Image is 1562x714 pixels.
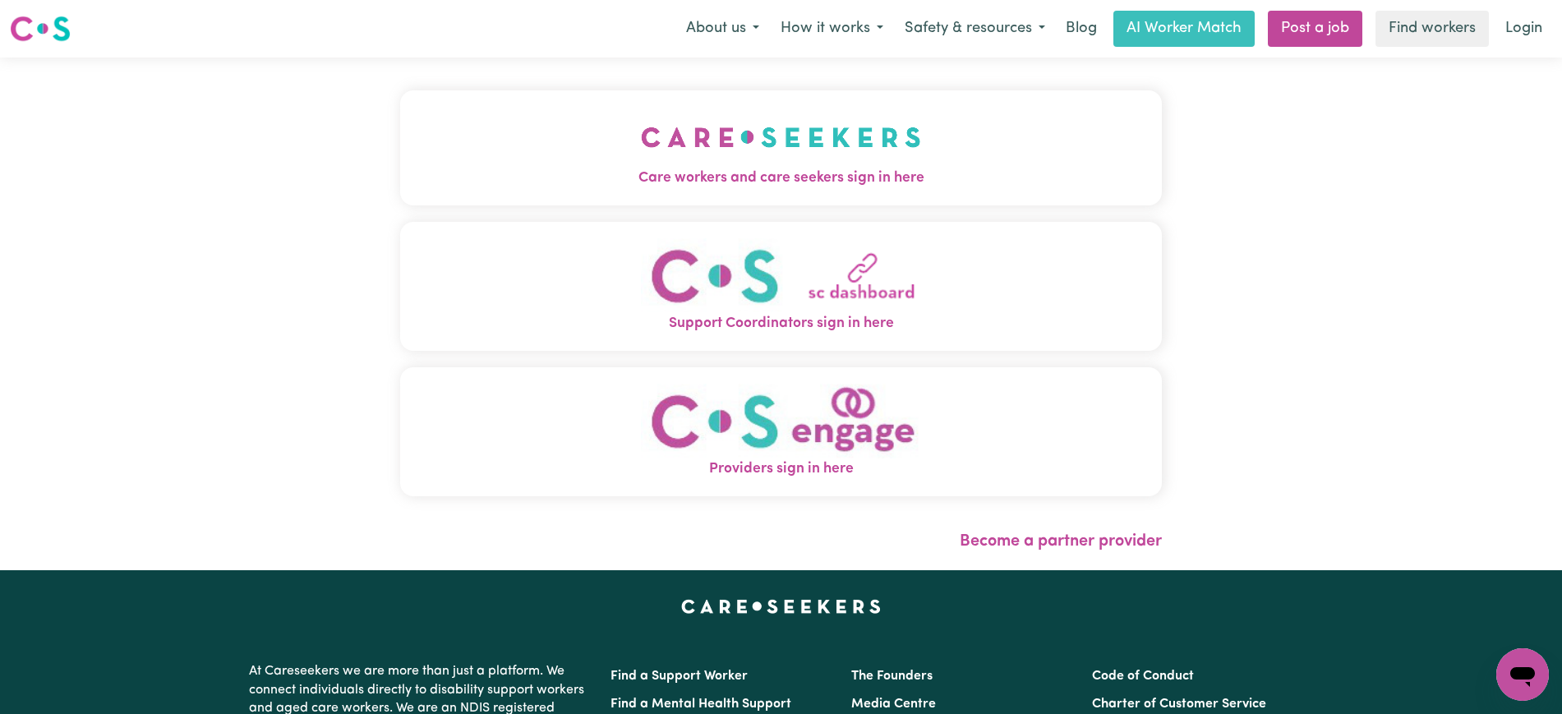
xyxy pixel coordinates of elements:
a: The Founders [851,670,933,683]
a: Become a partner provider [960,533,1162,550]
a: Blog [1056,11,1107,47]
a: Login [1495,11,1552,47]
img: Careseekers logo [10,14,71,44]
a: Find a Support Worker [611,670,748,683]
iframe: Button to launch messaging window [1496,648,1549,701]
button: Providers sign in here [400,367,1162,496]
a: Media Centre [851,698,936,711]
a: Code of Conduct [1092,670,1194,683]
button: How it works [770,12,894,46]
button: Support Coordinators sign in here [400,222,1162,351]
span: Providers sign in here [400,458,1162,480]
a: Careseekers logo [10,10,71,48]
a: AI Worker Match [1113,11,1255,47]
button: Safety & resources [894,12,1056,46]
a: Charter of Customer Service [1092,698,1266,711]
button: Care workers and care seekers sign in here [400,90,1162,205]
span: Care workers and care seekers sign in here [400,168,1162,189]
button: About us [675,12,770,46]
span: Support Coordinators sign in here [400,313,1162,334]
a: Find workers [1375,11,1489,47]
a: Post a job [1268,11,1362,47]
a: Careseekers home page [681,600,881,613]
